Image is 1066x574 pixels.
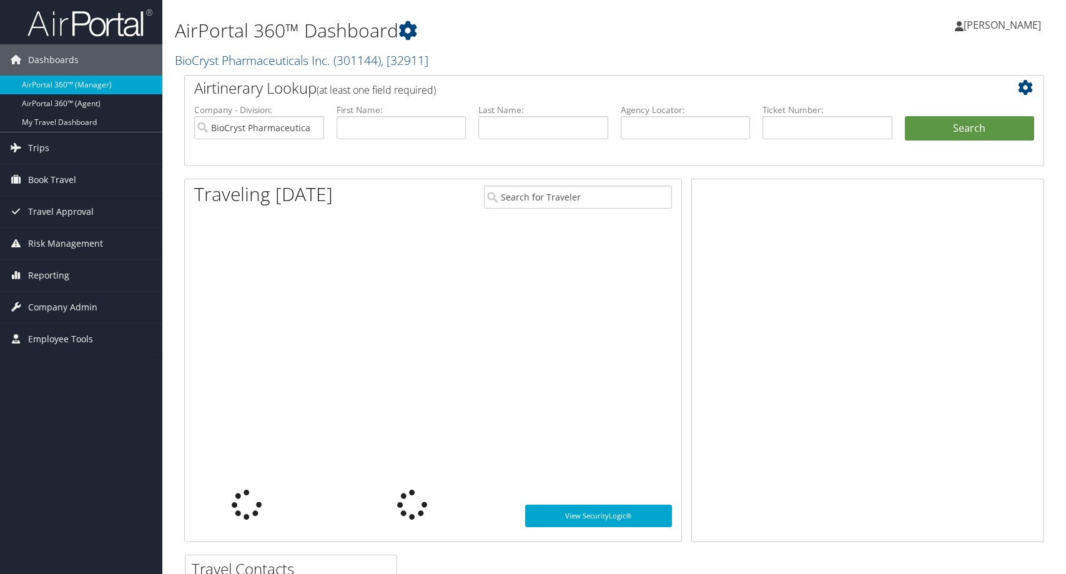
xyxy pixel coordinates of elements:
label: First Name: [337,104,466,116]
h2: Airtinerary Lookup [194,77,962,99]
span: Risk Management [28,228,103,259]
label: Company - Division: [194,104,324,116]
h1: AirPortal 360™ Dashboard [175,17,761,44]
img: airportal-logo.png [27,8,152,37]
span: , [ 32911 ] [381,52,428,69]
span: (at least one field required) [317,83,436,97]
label: Last Name: [478,104,608,116]
a: [PERSON_NAME] [955,6,1054,44]
button: Search [905,116,1035,141]
span: ( 301144 ) [333,52,381,69]
span: Company Admin [28,292,97,323]
span: Employee Tools [28,324,93,355]
a: View SecurityLogic® [525,505,672,527]
span: Trips [28,132,49,164]
span: Reporting [28,260,69,291]
span: Book Travel [28,164,76,195]
label: Ticket Number: [762,104,892,116]
span: Dashboards [28,44,79,76]
h1: Traveling [DATE] [194,181,333,207]
input: Search for Traveler [484,186,672,209]
a: BioCryst Pharmaceuticals Inc. [175,52,428,69]
span: [PERSON_NAME] [964,18,1041,32]
label: Agency Locator: [621,104,751,116]
span: Travel Approval [28,196,94,227]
